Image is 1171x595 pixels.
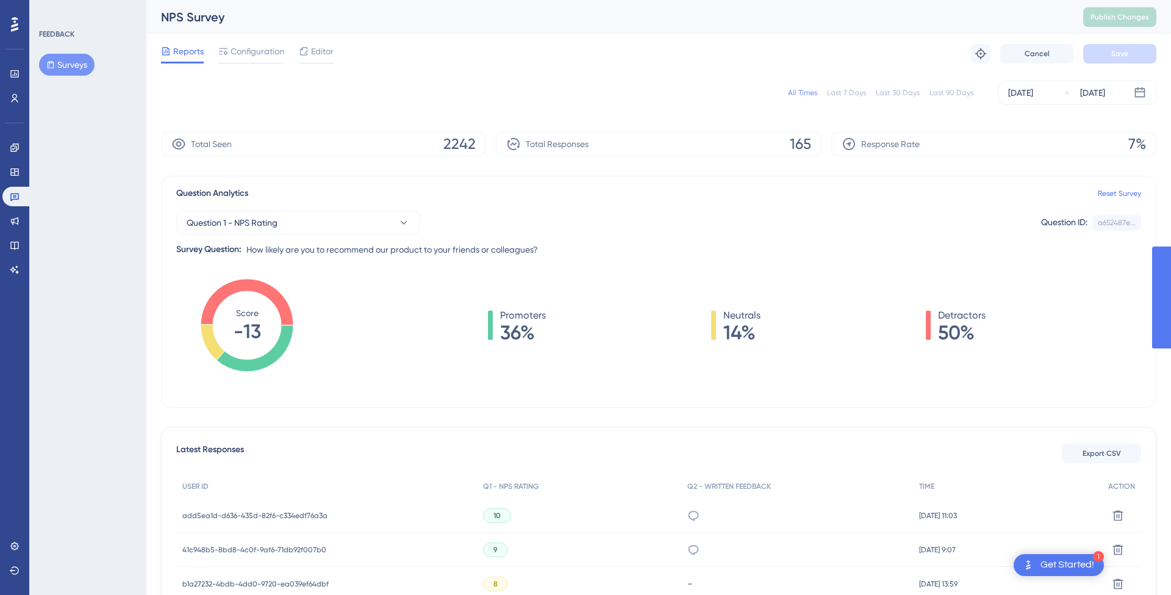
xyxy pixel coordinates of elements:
[1111,49,1128,59] span: Save
[919,579,958,589] span: [DATE] 13:59
[687,578,908,590] div: -
[1041,215,1087,231] div: Question ID:
[1021,558,1036,572] img: launcher-image-alternative-text
[236,308,259,318] tspan: Score
[876,88,920,98] div: Last 30 Days
[182,579,329,589] span: b1a27232-4bdb-4dd0-9720-ea039ef64dbf
[500,323,546,342] span: 36%
[182,545,326,555] span: 41c948b5-8bd8-4c0f-9af6-71db92f007b0
[723,308,761,323] span: Neutrals
[493,579,498,589] span: 8
[919,545,956,555] span: [DATE] 9:07
[1040,558,1094,572] div: Get Started!
[173,44,204,59] span: Reports
[919,511,957,521] span: [DATE] 11:03
[827,88,866,98] div: Last 7 Days
[191,137,232,151] span: Total Seen
[1108,481,1135,491] span: ACTION
[526,137,589,151] span: Total Responses
[723,323,761,342] span: 14%
[861,137,920,151] span: Response Rate
[246,242,538,257] span: How likely are you to recommend our product to your friends or colleagues?
[500,308,546,323] span: Promoters
[1083,449,1121,458] span: Export CSV
[1083,44,1156,63] button: Save
[443,134,476,154] span: 2242
[1025,49,1050,59] span: Cancel
[938,323,986,342] span: 50%
[182,481,209,491] span: USER ID
[1098,189,1141,198] a: Reset Survey
[790,134,811,154] span: 165
[39,29,74,39] div: FEEDBACK
[1083,7,1156,27] button: Publish Changes
[687,481,771,491] span: Q2 - WRITTEN FEEDBACK
[929,88,973,98] div: Last 90 Days
[161,9,1053,26] div: NPS Survey
[182,511,328,521] span: add5ea1d-d636-435d-82f6-c334edf76a3a
[1000,44,1073,63] button: Cancel
[483,481,539,491] span: Q1 - NPS RATING
[1008,85,1033,100] div: [DATE]
[39,54,95,76] button: Surveys
[1090,12,1149,22] span: Publish Changes
[938,308,986,323] span: Detractors
[493,545,498,555] span: 9
[231,44,284,59] span: Configuration
[919,481,934,491] span: TIME
[788,88,817,98] div: All Times
[1062,444,1141,463] button: Export CSV
[1128,134,1146,154] span: 7%
[176,442,244,464] span: Latest Responses
[1098,218,1136,228] div: a652487e...
[187,215,278,230] span: Question 1 - NPS Rating
[1093,551,1104,562] div: 1
[234,320,261,343] tspan: -13
[1120,547,1156,583] iframe: UserGuiding AI Assistant Launcher
[1014,554,1104,576] div: Open Get Started! checklist, remaining modules: 1
[176,186,248,201] span: Question Analytics
[1080,85,1105,100] div: [DATE]
[311,44,334,59] span: Editor
[176,242,242,257] div: Survey Question:
[176,211,420,235] button: Question 1 - NPS Rating
[493,511,501,521] span: 10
